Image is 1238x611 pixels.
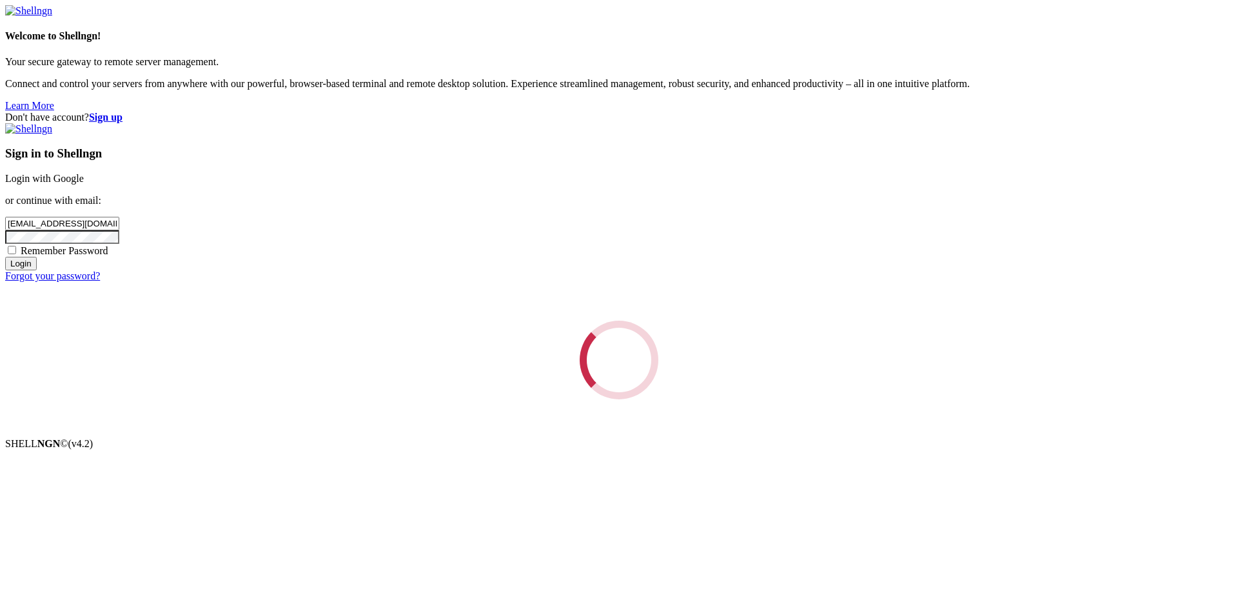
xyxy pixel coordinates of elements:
input: Login [5,257,37,270]
span: 4.2.0 [68,438,93,449]
a: Sign up [89,112,123,123]
h4: Welcome to Shellngn! [5,30,1233,42]
p: Connect and control your servers from anywhere with our powerful, browser-based terminal and remo... [5,78,1233,90]
img: Shellngn [5,123,52,135]
p: or continue with email: [5,195,1233,206]
a: Learn More [5,100,54,111]
div: Loading... [564,305,674,416]
div: Don't have account? [5,112,1233,123]
h3: Sign in to Shellngn [5,146,1233,161]
b: NGN [37,438,61,449]
input: Remember Password [8,246,16,254]
a: Forgot your password? [5,270,100,281]
img: Shellngn [5,5,52,17]
a: Login with Google [5,173,84,184]
p: Your secure gateway to remote server management. [5,56,1233,68]
span: Remember Password [21,245,108,256]
span: SHELL © [5,438,93,449]
input: Email address [5,217,119,230]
